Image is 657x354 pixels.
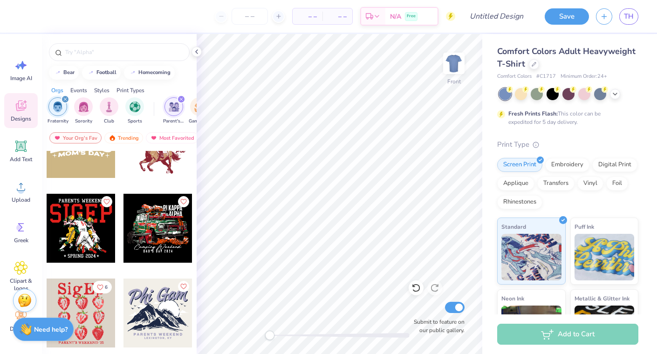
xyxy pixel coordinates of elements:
[101,196,112,207] button: Like
[606,177,628,191] div: Foil
[138,70,171,75] div: homecoming
[575,222,594,231] span: Puff Ink
[545,158,589,172] div: Embroidery
[497,177,534,191] div: Applique
[619,8,638,25] a: TH
[497,195,542,209] div: Rhinestones
[48,118,68,125] span: Fraternity
[104,102,114,112] img: Club Image
[575,306,635,352] img: Metallic & Glitter Ink
[265,331,274,340] div: Accessibility label
[54,135,61,141] img: most_fav.gif
[537,177,575,191] div: Transfers
[163,97,185,125] button: filter button
[64,48,184,57] input: Try "Alpha"
[14,237,28,244] span: Greek
[592,158,637,172] div: Digital Print
[75,118,92,125] span: Sorority
[78,102,89,112] img: Sorority Image
[125,97,144,125] button: filter button
[497,73,532,81] span: Comfort Colors
[11,115,31,123] span: Designs
[508,110,558,117] strong: Fresh Prints Flash:
[189,118,210,125] span: Game Day
[116,86,144,95] div: Print Types
[130,102,140,112] img: Sports Image
[497,139,638,150] div: Print Type
[178,196,189,207] button: Like
[163,97,185,125] div: filter for Parent's Weekend
[104,132,143,143] div: Trending
[100,97,118,125] button: filter button
[536,73,556,81] span: # C1717
[189,97,210,125] div: filter for Game Day
[163,118,185,125] span: Parent's Weekend
[129,70,137,75] img: trend_line.gif
[96,70,116,75] div: football
[82,66,121,80] button: football
[178,281,189,292] button: Like
[100,97,118,125] div: filter for Club
[328,12,347,21] span: – –
[70,86,87,95] div: Events
[74,97,93,125] button: filter button
[577,177,603,191] div: Vinyl
[104,118,114,125] span: Club
[94,86,109,95] div: Styles
[169,102,179,112] img: Parent's Weekend Image
[508,109,623,126] div: This color can be expedited for 5 day delivery.
[105,285,108,290] span: 6
[407,13,416,20] span: Free
[462,7,531,26] input: Untitled Design
[125,97,144,125] div: filter for Sports
[74,97,93,125] div: filter for Sorority
[6,277,36,292] span: Clipart & logos
[189,97,210,125] button: filter button
[447,77,461,86] div: Front
[109,135,116,141] img: trending.gif
[10,75,32,82] span: Image AI
[501,234,561,280] img: Standard
[12,196,30,204] span: Upload
[497,46,636,69] span: Comfort Colors Adult Heavyweight T-Shirt
[575,293,630,303] span: Metallic & Glitter Ink
[10,325,32,333] span: Decorate
[49,66,79,80] button: bear
[93,281,112,293] button: Like
[445,54,463,73] img: Front
[51,86,63,95] div: Orgs
[561,73,607,81] span: Minimum Order: 24 +
[34,325,68,334] strong: Need help?
[194,102,205,112] img: Game Day Image
[63,70,75,75] div: bear
[232,8,268,25] input: – –
[150,135,157,141] img: most_fav.gif
[146,132,198,143] div: Most Favorited
[624,11,634,22] span: TH
[87,70,95,75] img: trend_line.gif
[501,222,526,231] span: Standard
[124,66,175,80] button: homecoming
[128,118,142,125] span: Sports
[298,12,317,21] span: – –
[49,132,102,143] div: Your Org's Fav
[545,8,589,25] button: Save
[575,234,635,280] img: Puff Ink
[48,97,68,125] div: filter for Fraternity
[390,12,401,21] span: N/A
[409,318,465,334] label: Submit to feature on our public gallery.
[501,293,524,303] span: Neon Ink
[501,306,561,352] img: Neon Ink
[10,156,32,163] span: Add Text
[497,158,542,172] div: Screen Print
[48,97,68,125] button: filter button
[54,70,62,75] img: trend_line.gif
[53,102,63,112] img: Fraternity Image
